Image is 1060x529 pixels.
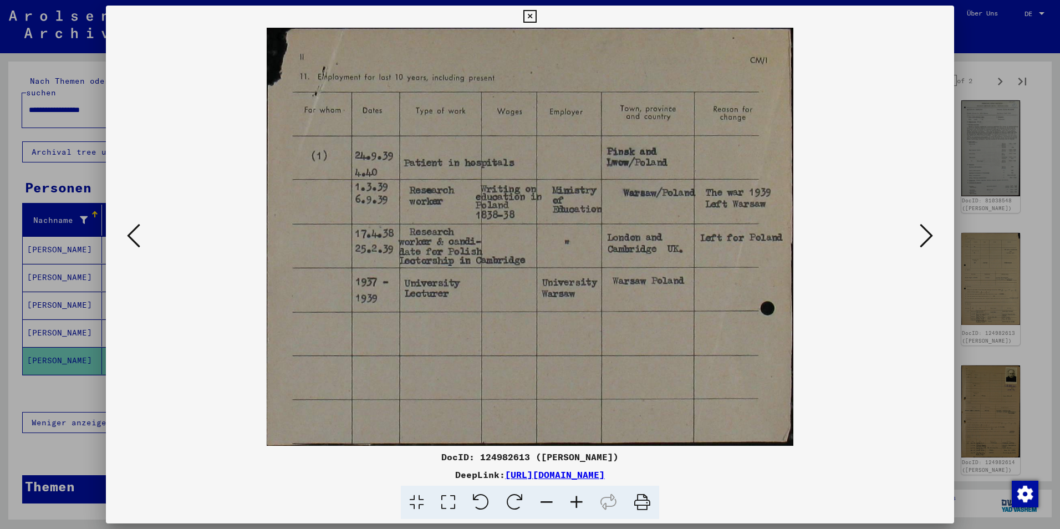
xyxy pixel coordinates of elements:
div: DeepLink: [106,468,954,481]
img: 003.jpg [144,28,916,446]
a: [URL][DOMAIN_NAME] [505,469,605,480]
div: DocID: 124982613 ([PERSON_NAME]) [106,450,954,464]
img: Zustimmung ändern [1012,481,1038,507]
div: Zustimmung ändern [1011,480,1038,507]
